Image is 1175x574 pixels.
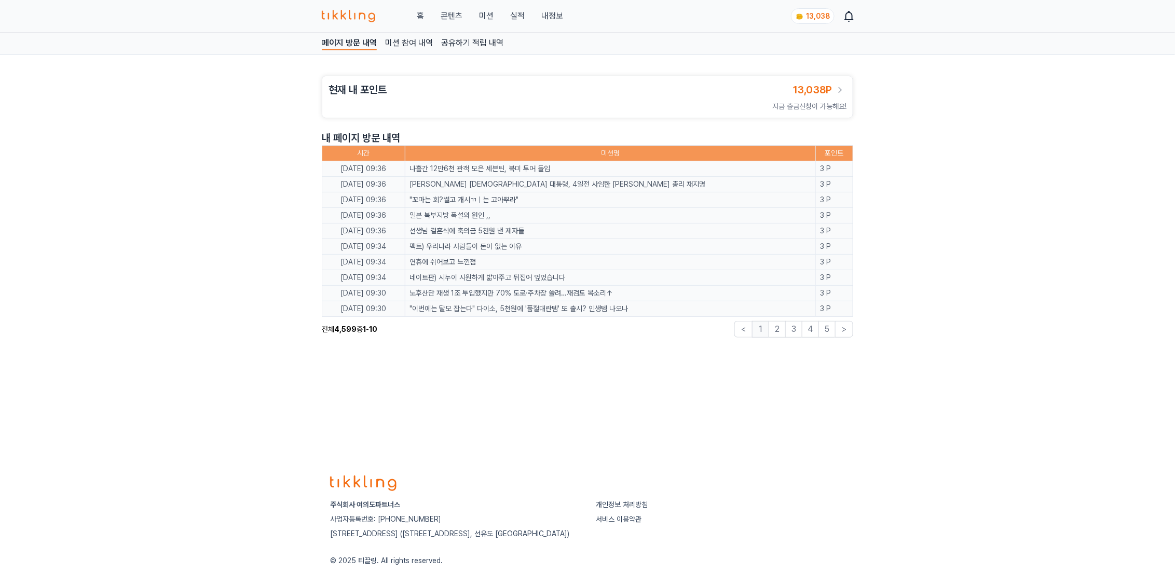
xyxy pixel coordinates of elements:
[409,163,811,174] a: 나흘간 12만6천 관객 모은 세븐틴, 북미 투어 돌입
[385,37,433,50] a: 미션 참여 내역
[806,12,830,20] span: 13,038
[326,288,401,299] p: [DATE] 09:30
[334,325,357,333] strong: 4,599
[330,475,397,491] img: logo
[326,194,401,205] p: [DATE] 09:36
[409,288,811,299] a: 노후산단 재생 1조 투입했지만 70% 도로·주차장 쏠려…재검토 목소리↑
[772,102,846,110] span: 지금 출금신청이 가능해요!
[326,163,401,174] p: [DATE] 09:36
[835,321,853,338] button: >
[596,500,648,509] a: 개인정보 처리방침
[541,10,563,22] a: 내정보
[417,10,424,22] a: 홈
[793,82,846,97] a: 13,038P
[330,499,579,510] p: 주식회사 여의도파트너스
[816,255,853,270] td: 3 P
[363,325,366,333] strong: 1
[322,146,405,161] th: 시간
[785,321,802,338] button: 3
[409,272,811,283] a: 네이트판) 시누이 시원하게 밟아주고 뒤집어 엎었습니다
[326,179,401,190] p: [DATE] 09:36
[405,146,816,161] th: 미션명
[816,223,853,239] td: 3 P
[326,226,401,236] p: [DATE] 09:36
[326,272,401,283] p: [DATE] 09:34
[510,10,525,22] a: 실적
[330,528,579,539] p: [STREET_ADDRESS] ([STREET_ADDRESS], 선유도 [GEOGRAPHIC_DATA])
[322,324,377,334] p: 전체 중 -
[816,146,853,161] th: 포인트
[441,10,462,22] a: 콘텐츠
[322,131,853,145] p: 내 페이지 방문 내역
[409,179,811,190] a: [PERSON_NAME] [DEMOGRAPHIC_DATA] 대통령, 4일전 사임한 [PERSON_NAME] 총리 재지명
[816,192,853,208] td: 3 P
[329,82,387,97] h3: 현재 내 포인트
[816,270,853,286] td: 3 P
[322,37,377,50] a: 페이지 방문 내역
[752,321,769,338] button: 1
[816,161,853,177] td: 3 P
[330,555,845,566] p: © 2025 티끌링. All rights reserved.
[322,10,375,22] img: 티끌링
[441,37,503,50] a: 공유하기 적립 내역
[816,177,853,192] td: 3 P
[816,239,853,255] td: 3 P
[409,257,811,268] a: 연휴에 쉬어보고 느낀점
[734,321,752,338] button: <
[802,321,818,338] button: 4
[791,8,832,24] a: coin 13,038
[330,514,579,524] p: 사업자등록번호: [PHONE_NUMBER]
[818,321,835,338] button: 5
[326,303,401,314] p: [DATE] 09:30
[769,321,785,338] button: 2
[409,226,811,236] a: 선생님 결혼식에 축의금 5천원 낸 제자들
[793,83,832,96] span: 13,038P
[409,194,811,205] a: "꼬마는 회?썰고 개시ㄲㅣ는 고아뿌라"
[796,12,804,21] img: coin
[326,241,401,252] p: [DATE] 09:34
[326,257,401,268] p: [DATE] 09:34
[816,286,853,301] td: 3 P
[816,301,853,317] td: 3 P
[409,303,811,314] a: "이번에는 탈모 잡는다" 다이소, 5천원에 '품절대란템' 또 출시? 인생템 나오나
[369,325,377,333] strong: 10
[409,241,811,252] a: 팩트) 우리나라 사람들이 돈이 없는 이유
[409,210,811,221] a: 일본 북부지방 폭설의 원인 ,,
[596,515,641,523] a: 서비스 이용약관
[816,208,853,223] td: 3 P
[326,210,401,221] p: [DATE] 09:36
[479,10,494,22] button: 미션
